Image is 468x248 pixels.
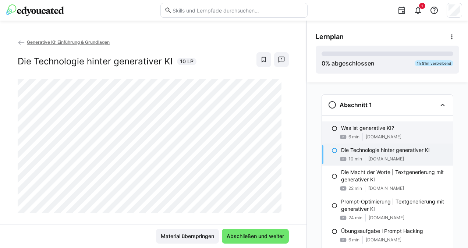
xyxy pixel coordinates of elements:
div: % abgeschlossen [322,59,375,68]
div: 1h 51m verbleibend [415,60,453,66]
p: Prompt-Optimierung | Textgenerierung mit generativer KI [341,198,447,213]
span: Abschließen und weiter [226,233,285,240]
p: Die Technologie hinter generativer KI [341,146,430,154]
span: Lernplan [316,33,344,41]
h3: Abschnitt 1 [340,101,372,109]
span: [DOMAIN_NAME] [368,185,404,191]
p: Was ist generative KI? [341,124,394,132]
span: [DOMAIN_NAME] [366,134,401,140]
button: Abschließen und weiter [222,229,289,244]
span: 10 LP [180,58,194,65]
h2: Die Technologie hinter generativer KI [18,56,173,67]
p: Die Macht der Worte | Textgenerierung mit generativer KI [341,169,447,183]
span: 6 min [348,134,359,140]
a: Generative KI: Einführung & Grundlagen [18,39,110,45]
p: Übungsaufgabe l Prompt Hacking [341,227,423,235]
span: 24 min [348,215,362,221]
span: [DOMAIN_NAME] [368,156,404,162]
span: Material überspringen [160,233,215,240]
span: Generative KI: Einführung & Grundlagen [27,39,110,45]
span: [DOMAIN_NAME] [366,237,401,243]
span: 22 min [348,185,362,191]
button: Material überspringen [156,229,219,244]
span: [DOMAIN_NAME] [369,215,404,221]
span: 6 min [348,237,359,243]
span: 10 min [348,156,362,162]
input: Skills und Lernpfade durchsuchen… [172,7,304,14]
span: 0 [322,60,325,67]
span: 1 [421,4,423,8]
